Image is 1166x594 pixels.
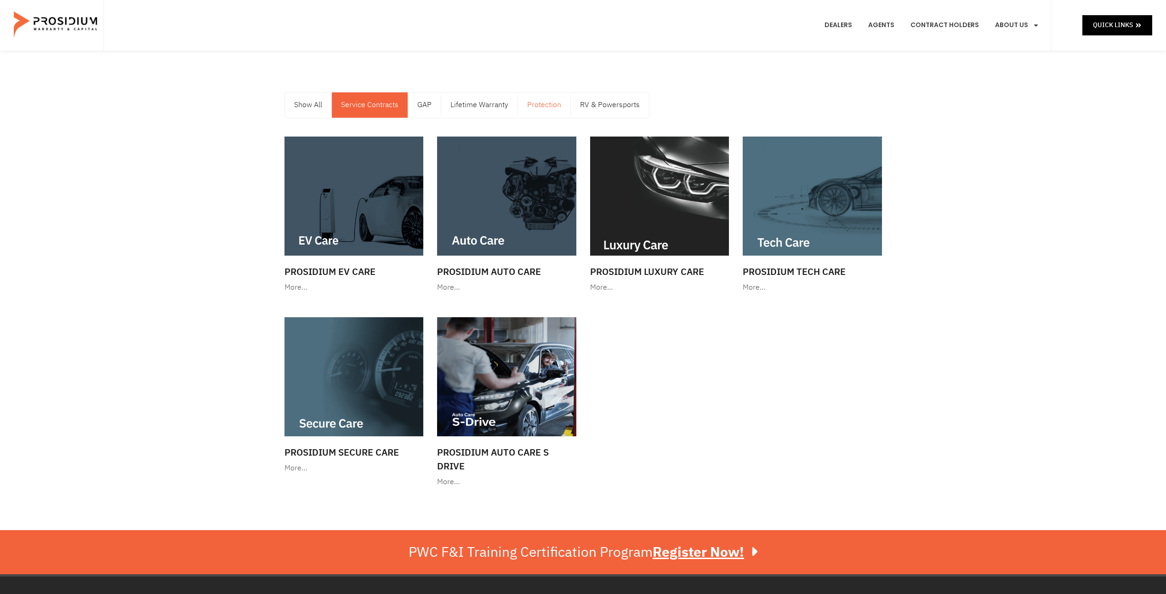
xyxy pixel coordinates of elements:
[441,92,518,118] a: Lifetime Warranty
[1082,15,1152,35] a: Quick Links
[284,265,424,279] h3: Prosidium EV Care
[437,445,576,473] h3: Prosidium Auto Care S Drive
[284,281,424,294] div: More…
[518,92,570,118] a: Protection
[586,132,734,299] a: Prosidium Luxury Care More…
[285,92,649,118] nav: Menu
[408,92,441,118] a: GAP
[590,281,729,294] div: More…
[284,462,424,475] div: More…
[861,8,901,42] a: Agents
[285,92,331,118] a: Show All
[332,92,408,118] a: Service Contracts
[738,132,887,299] a: Prosidium Tech Care More…
[743,265,882,279] h3: Prosidium Tech Care
[437,265,576,279] h3: Prosidium Auto Care
[432,132,581,299] a: Prosidium Auto Care More…
[904,8,986,42] a: Contract Holders
[590,265,729,279] h3: Prosidium Luxury Care
[818,8,859,42] a: Dealers
[818,8,1046,42] nav: Menu
[280,132,428,299] a: Prosidium EV Care More…
[284,445,424,459] h3: Prosidium Secure Care
[437,281,576,294] div: More…
[437,475,576,489] div: More…
[432,313,581,493] a: Prosidium Auto Care S Drive More…
[743,281,882,294] div: More…
[409,544,757,560] div: PWC F&I Training Certification Program
[653,542,744,562] u: Register Now!
[988,8,1046,42] a: About Us
[1093,19,1133,31] span: Quick Links
[280,313,428,480] a: Prosidium Secure Care More…
[571,92,649,118] a: RV & Powersports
